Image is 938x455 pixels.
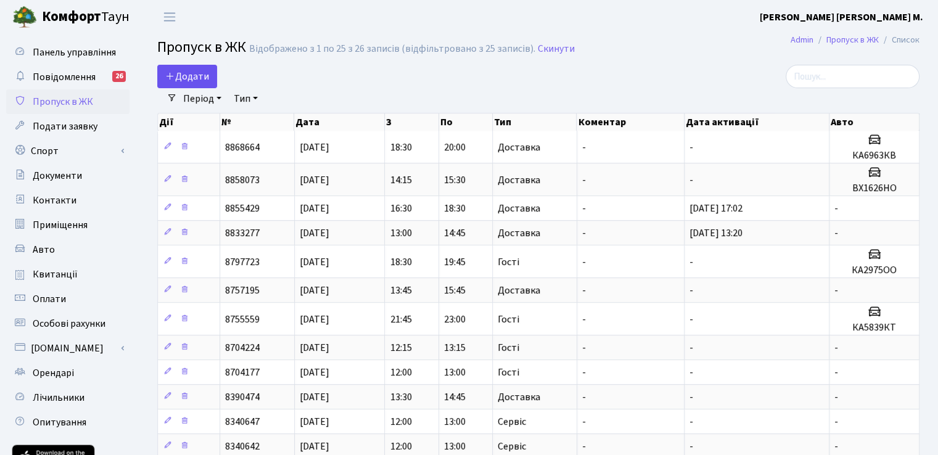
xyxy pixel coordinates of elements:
span: 12:00 [390,440,411,453]
div: Відображено з 1 по 25 з 26 записів (відфільтровано з 25 записів). [249,43,535,55]
span: Панель управління [33,46,116,59]
span: 20:00 [444,141,466,154]
span: 18:30 [390,255,411,269]
span: 19:45 [444,255,466,269]
span: [DATE] [300,226,329,240]
a: Лічильники [6,385,130,410]
th: Дата [294,113,385,131]
span: Приміщення [33,218,88,232]
th: Дії [158,113,220,131]
span: [DATE] [300,440,329,453]
span: 8757195 [225,284,260,297]
span: 14:45 [444,390,466,404]
span: 15:45 [444,284,466,297]
span: 12:15 [390,341,411,355]
b: [PERSON_NAME] [PERSON_NAME] М. [760,10,923,24]
span: [DATE] [300,415,329,428]
span: - [689,415,693,428]
span: Гості [498,343,519,353]
span: [DATE] [300,366,329,379]
span: [DATE] [300,202,329,215]
span: 21:45 [390,313,411,326]
a: Admin [791,33,813,46]
h5: ВХ1626НО [834,182,914,194]
span: - [689,173,693,187]
span: 8704177 [225,366,260,379]
span: Доставка [498,228,540,238]
span: 16:30 [390,202,411,215]
a: Оплати [6,287,130,311]
span: - [582,415,586,428]
a: [DOMAIN_NAME] [6,336,130,361]
span: - [689,141,693,154]
span: 13:45 [390,284,411,297]
span: Пропуск в ЖК [33,95,93,109]
span: - [582,390,586,404]
a: Пропуск в ЖК [6,89,130,114]
span: 13:00 [390,226,411,240]
span: 8833277 [225,226,260,240]
span: 12:00 [390,366,411,379]
span: 8340642 [225,440,260,453]
span: Подати заявку [33,120,97,133]
a: Контакти [6,188,130,213]
a: Скинути [538,43,575,55]
span: - [834,202,838,215]
a: Приміщення [6,213,130,237]
h5: КА5839КТ [834,322,914,334]
a: Панель управління [6,40,130,65]
span: Оплати [33,292,66,306]
span: Повідомлення [33,70,96,84]
span: [DATE] 13:20 [689,226,743,240]
a: Авто [6,237,130,262]
div: 26 [112,71,126,82]
span: 8797723 [225,255,260,269]
span: Особові рахунки [33,317,105,330]
span: 18:30 [390,141,411,154]
span: - [834,366,838,379]
span: Документи [33,169,82,182]
span: Авто [33,243,55,256]
span: - [582,226,586,240]
a: Спорт [6,139,130,163]
span: 13:00 [444,366,466,379]
span: - [834,341,838,355]
th: З [385,113,438,131]
span: - [582,284,586,297]
span: 8858073 [225,173,260,187]
a: Документи [6,163,130,188]
span: Додати [165,70,209,83]
span: 8340647 [225,415,260,428]
span: 12:00 [390,415,411,428]
span: 8755559 [225,313,260,326]
span: Доставка [498,285,540,295]
li: Список [879,33,919,47]
span: 14:45 [444,226,466,240]
span: - [689,284,693,297]
span: Контакти [33,194,76,207]
span: 18:30 [444,202,466,215]
span: - [582,202,586,215]
span: Квитанції [33,268,78,281]
a: Особові рахунки [6,311,130,336]
span: [DATE] [300,341,329,355]
a: Пропуск в ЖК [826,33,879,46]
span: - [582,173,586,187]
a: Додати [157,65,217,88]
span: - [582,341,586,355]
a: Повідомлення26 [6,65,130,89]
a: Орендарі [6,361,130,385]
span: Доставка [498,392,540,402]
span: - [834,440,838,453]
span: Гості [498,367,519,377]
span: 8390474 [225,390,260,404]
span: Доставка [498,142,540,152]
span: [DATE] 17:02 [689,202,743,215]
th: Коментар [577,113,684,131]
span: - [582,440,586,453]
span: [DATE] [300,313,329,326]
span: - [582,255,586,269]
th: № [220,113,294,131]
span: Пропуск в ЖК [157,36,246,58]
span: Сервіс [498,441,526,451]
